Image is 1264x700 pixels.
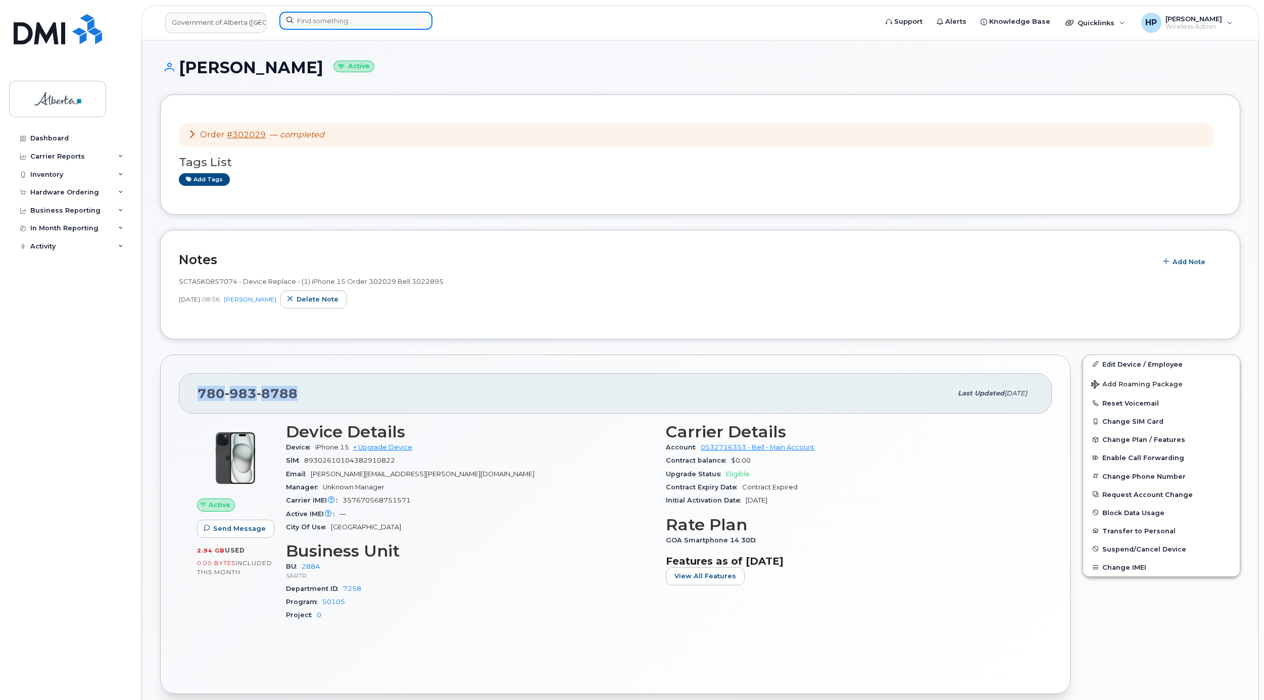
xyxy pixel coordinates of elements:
[1156,253,1214,271] button: Add Note
[225,386,257,401] span: 983
[1083,540,1240,558] button: Suspend/Cancel Device
[317,611,321,619] a: 0
[227,130,266,139] a: #302029
[304,457,395,464] span: 89302610104382910822
[666,516,1034,534] h3: Rate Plan
[286,443,315,451] span: Device
[666,443,701,451] span: Account
[701,443,814,451] a: 0532716353 - Bell - Main Account
[286,563,302,570] span: BU
[280,290,347,309] button: Delete note
[1083,412,1240,430] button: Change SIM Card
[1173,257,1205,267] span: Add Note
[179,295,200,304] span: [DATE]
[1004,389,1027,397] span: [DATE]
[1083,485,1240,504] button: Request Account Change
[731,457,751,464] span: $0.00
[286,470,311,478] span: Email
[746,496,767,504] span: [DATE]
[286,496,343,504] span: Carrier IMEI
[343,585,361,592] a: 7258
[742,483,798,491] span: Contract Expired
[286,457,304,464] span: SIM
[197,547,225,554] span: 2.94 GB
[286,571,654,580] p: SARTR
[1091,380,1183,390] span: Add Roaming Package
[323,483,384,491] span: Unknown Manager
[286,523,331,531] span: City Of Use
[1083,373,1240,394] button: Add Roaming Package
[198,386,298,401] span: 780
[286,510,339,518] span: Active IMEI
[286,542,654,560] h3: Business Unit
[197,520,274,538] button: Send Message
[179,277,444,285] span: SCTASK0857074 - Device Replace - (1) iPhone 15 Order 302029 Bell 3022895
[270,130,324,139] span: —
[297,294,338,304] span: Delete note
[666,496,746,504] span: Initial Activation Date
[666,457,731,464] span: Contract balance
[179,252,1151,267] h2: Notes
[160,59,1240,76] h1: [PERSON_NAME]
[205,428,266,488] img: iPhone_15_Black.png
[1102,454,1184,462] span: Enable Call Forwarding
[1083,448,1240,467] button: Enable Call Forwarding
[302,563,320,570] a: 288A
[1083,522,1240,540] button: Transfer to Personal
[1083,504,1240,522] button: Block Data Usage
[225,546,245,554] span: used
[179,156,1222,169] h3: Tags List
[353,443,412,451] a: + Upgrade Device
[666,483,742,491] span: Contract Expiry Date
[1102,436,1185,443] span: Change Plan / Features
[331,523,401,531] span: [GEOGRAPHIC_DATA]
[958,389,1004,397] span: Last updated
[257,386,298,401] span: 8788
[1083,430,1240,448] button: Change Plan / Features
[666,470,726,478] span: Upgrade Status
[202,295,220,304] span: 08:56
[286,611,317,619] span: Project
[1083,355,1240,373] a: Edit Device / Employee
[322,598,345,606] a: 50105
[1083,558,1240,576] button: Change IMEI
[197,560,235,567] span: 0.00 Bytes
[224,295,276,303] a: [PERSON_NAME]
[213,524,266,533] span: Send Message
[286,585,343,592] span: Department ID
[1102,545,1186,553] span: Suspend/Cancel Device
[333,61,374,72] small: Active
[179,173,230,186] a: Add tags
[315,443,349,451] span: iPhone 15
[200,130,225,139] span: Order
[726,470,750,478] span: Eligible
[286,483,323,491] span: Manager
[286,598,322,606] span: Program
[666,555,1034,567] h3: Features as of [DATE]
[666,423,1034,441] h3: Carrier Details
[280,130,324,139] em: completed
[343,496,411,504] span: 357670568751571
[666,536,761,544] span: GOA Smartphone 14 30D
[666,567,745,585] button: View All Features
[311,470,534,478] span: [PERSON_NAME][EMAIL_ADDRESS][PERSON_NAME][DOMAIN_NAME]
[339,510,346,518] span: —
[1083,467,1240,485] button: Change Phone Number
[674,571,736,581] span: View All Features
[1083,394,1240,412] button: Reset Voicemail
[209,500,230,510] span: Active
[286,423,654,441] h3: Device Details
